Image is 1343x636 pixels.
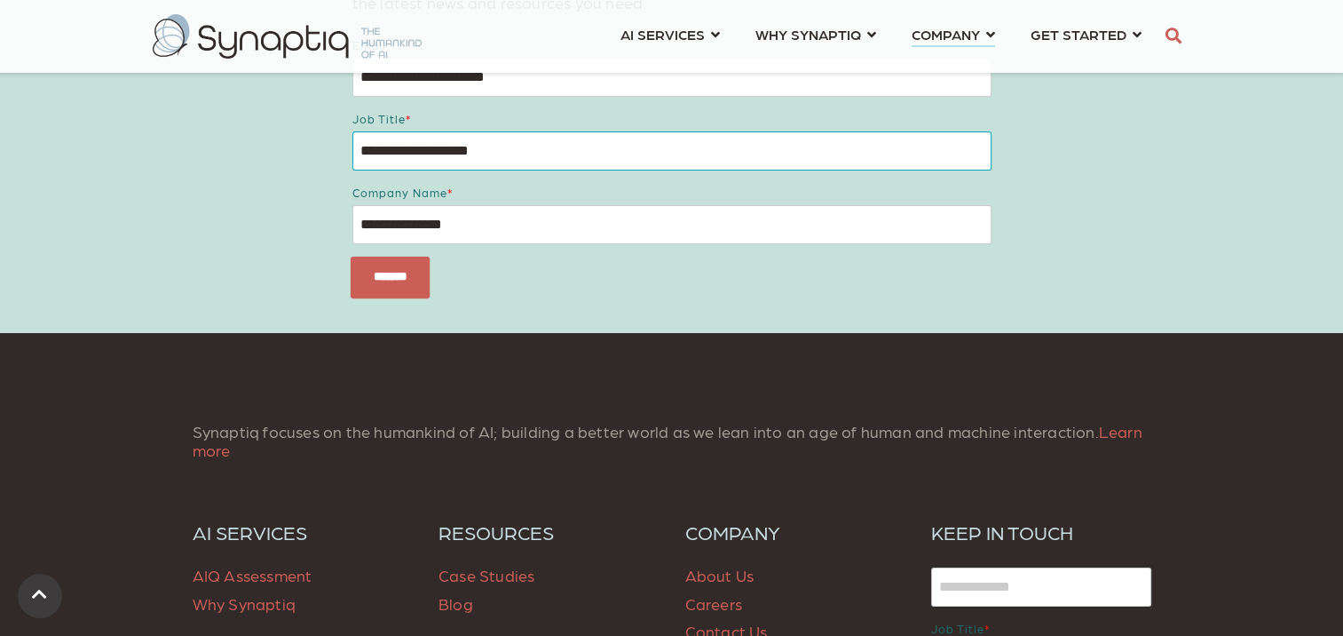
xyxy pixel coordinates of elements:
a: RESOURCES [438,521,659,544]
a: Case Studies [438,566,534,584]
img: synaptiq logo-2 [153,14,422,59]
a: Learn more [193,422,1142,460]
a: AI SERVICES [620,18,720,51]
a: Careers [685,594,742,613]
a: GET STARTED [1031,18,1142,51]
span: COMPANY [912,22,980,46]
nav: menu [603,4,1159,68]
a: COMPANY [912,18,995,51]
a: Why Synaptiq [193,594,296,613]
iframe: Chat Widget [1254,551,1343,636]
a: COMPANY [685,521,905,544]
span: Job title [352,112,406,125]
a: Blog [438,594,473,613]
span: AI SERVICES [620,22,705,46]
h6: KEEP IN TOUCH [931,521,1151,544]
span: GET STARTED [1031,22,1126,46]
a: AIQ Assessment [193,566,312,584]
a: AI SERVICES [193,521,413,544]
span: Company name [352,186,447,199]
span: Synaptiq focuses on the humankind of AI; building a better world as we lean into an age of human ... [193,422,1142,460]
span: WHY SYNAPTIQ [755,22,861,46]
a: WHY SYNAPTIQ [755,18,876,51]
a: About Us [685,566,754,584]
span: Job title [931,622,984,635]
